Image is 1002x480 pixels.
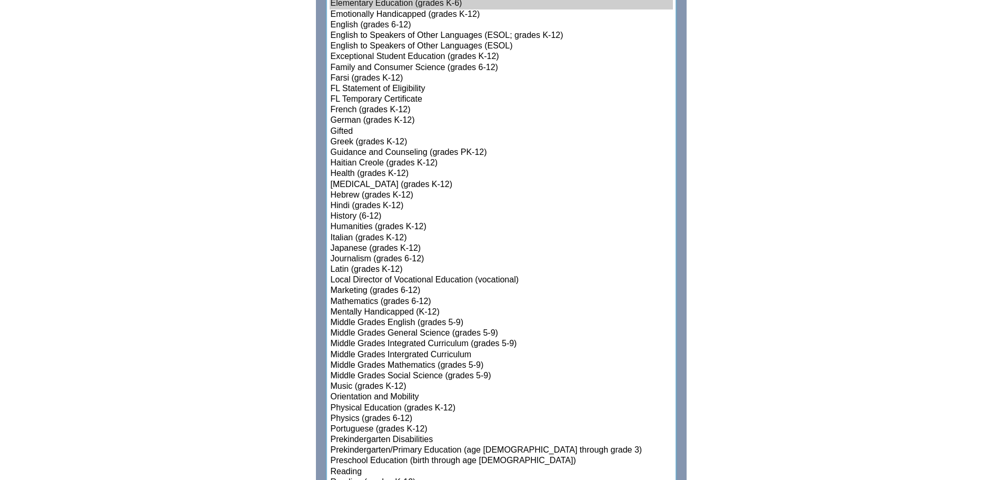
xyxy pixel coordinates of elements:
option: English to Speakers of Other Languages (ESOL; grades K-12) [330,31,673,41]
option: Haitian Creole (grades K-12) [330,158,673,169]
option: Reading [330,467,673,477]
option: Family and Consumer Science (grades 6-12) [330,63,673,73]
option: Physics (grades 6-12) [330,414,673,424]
option: Middle Grades General Science (grades 5-9) [330,328,673,339]
option: History (6-12) [330,211,673,222]
option: Journalism (grades 6-12) [330,254,673,265]
option: Italian (grades K-12) [330,233,673,243]
option: German (grades K-12) [330,115,673,126]
option: Hindi (grades K-12) [330,201,673,211]
option: Middle Grades Social Science (grades 5-9) [330,371,673,381]
option: English (grades 6-12) [330,20,673,31]
option: Health (grades K-12) [330,169,673,179]
option: Physical Education (grades K-12) [330,403,673,414]
option: Prekindergarten Disabilities [330,435,673,445]
option: French (grades K-12) [330,105,673,115]
option: Latin (grades K-12) [330,265,673,275]
option: FL Statement of Eligibility [330,84,673,94]
option: Preschool Education (birth through age [DEMOGRAPHIC_DATA]) [330,456,673,466]
option: Japanese (grades K-12) [330,243,673,254]
option: Middle Grades Mathematics (grades 5-9) [330,360,673,371]
option: Orientation and Mobility [330,392,673,403]
option: Middle Grades Intergrated Curriculum [330,350,673,360]
option: Guidance and Counseling (grades PK-12) [330,148,673,158]
option: Exceptional Student Education (grades K-12) [330,52,673,62]
option: FL Temporary Certificate [330,94,673,105]
option: Marketing (grades 6-12) [330,286,673,296]
option: Mathematics (grades 6-12) [330,297,673,307]
option: Farsi (grades K-12) [330,73,673,84]
option: English to Speakers of Other Languages (ESOL) [330,41,673,52]
option: Emotionally Handicapped (grades K-12) [330,9,673,20]
option: Mentally Handicapped (K-12) [330,307,673,318]
option: Gifted [330,126,673,137]
option: Local Director of Vocational Education (vocational) [330,275,673,286]
option: Music (grades K-12) [330,381,673,392]
option: Portuguese (grades K-12) [330,424,673,435]
option: Greek (grades K-12) [330,137,673,148]
option: Middle Grades Integrated Curriculum (grades 5-9) [330,339,673,349]
option: Humanities (grades K-12) [330,222,673,232]
option: Hebrew (grades K-12) [330,190,673,201]
option: Middle Grades English (grades 5-9) [330,318,673,328]
option: [MEDICAL_DATA] (grades K-12) [330,180,673,190]
option: Prekindergarten/Primary Education (age [DEMOGRAPHIC_DATA] through grade 3) [330,445,673,456]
